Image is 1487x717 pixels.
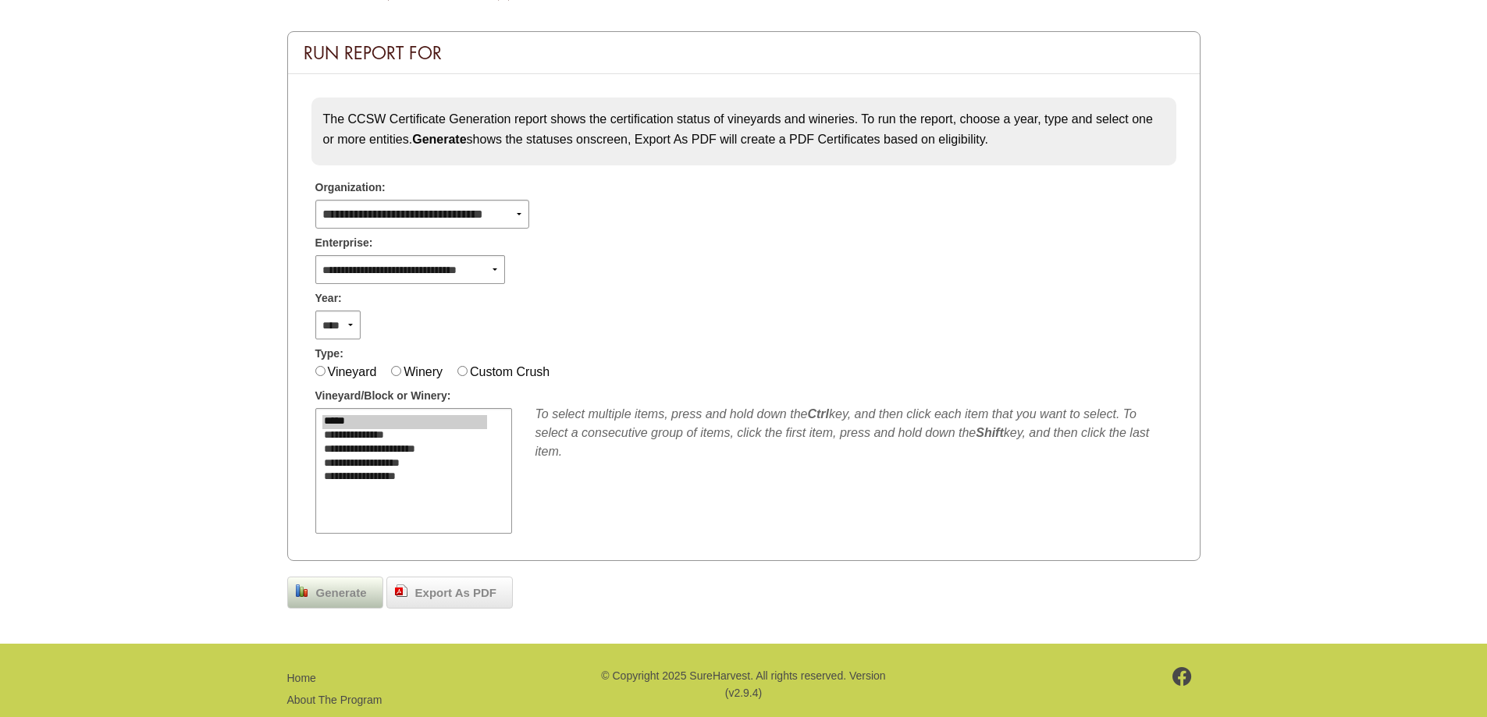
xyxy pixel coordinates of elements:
[287,694,382,706] a: About The Program
[976,426,1004,439] b: Shift
[315,179,386,196] span: Organization:
[395,584,407,597] img: doc_pdf.png
[386,577,513,609] a: Export As PDF
[287,577,383,609] a: Generate
[407,584,504,602] span: Export As PDF
[1172,667,1192,686] img: footer-facebook.png
[315,290,342,307] span: Year:
[288,32,1200,74] div: Run Report For
[287,672,316,684] a: Home
[296,584,308,597] img: chart_bar.png
[315,388,451,404] span: Vineyard/Block or Winery:
[328,365,377,378] label: Vineyard
[308,584,375,602] span: Generate
[470,365,550,378] label: Custom Crush
[404,365,443,378] label: Winery
[599,667,888,702] p: © Copyright 2025 SureHarvest. All rights reserved. Version (v2.9.4)
[323,109,1165,149] p: The CCSW Certificate Generation report shows the certification status of vineyards and wineries. ...
[315,235,373,251] span: Enterprise:
[412,133,466,146] strong: Generate
[315,346,343,362] span: Type:
[535,405,1172,461] div: To select multiple items, press and hold down the key, and then click each item that you want to ...
[807,407,829,421] b: Ctrl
